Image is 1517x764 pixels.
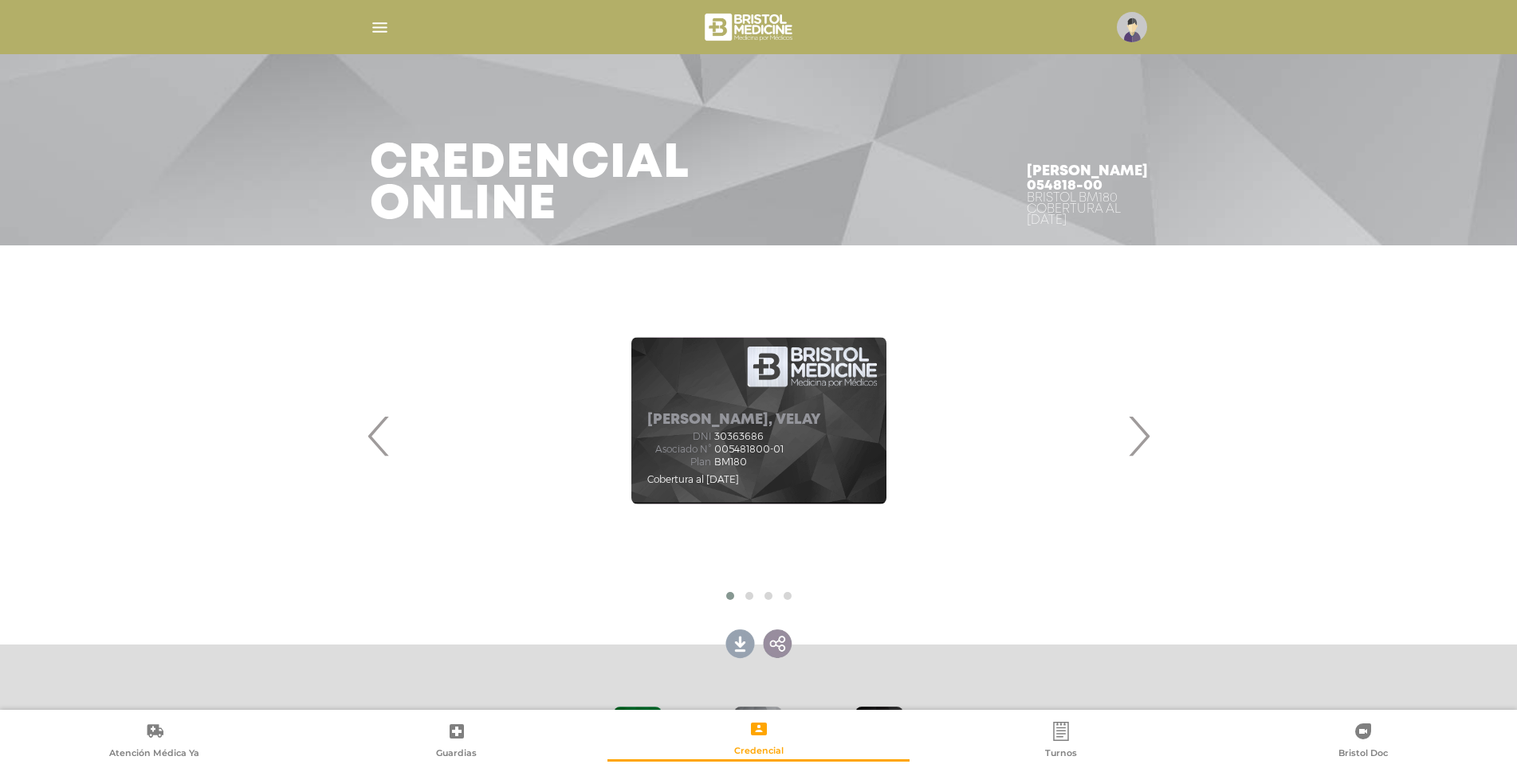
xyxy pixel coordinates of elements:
[714,444,784,455] span: 005481800-01
[702,8,797,46] img: bristol-medicine-blanco.png
[714,431,764,442] span: 30363686
[647,456,711,468] span: Plan
[3,721,305,762] a: Atención Médica Ya
[1212,721,1514,762] a: Bristol Doc
[1045,747,1077,762] span: Turnos
[1027,164,1148,193] h4: [PERSON_NAME] 054818-00
[370,18,390,37] img: Cober_menu-lines-white.svg
[370,143,690,226] h3: Credencial Online
[1117,12,1147,42] img: profile-placeholder.svg
[1027,193,1148,226] div: Bristol BM180 Cobertura al [DATE]
[647,412,821,429] h5: [PERSON_NAME], VELAY
[734,745,784,759] span: Credencial
[714,456,747,468] span: BM180
[647,444,711,455] span: Asociado N°
[647,431,711,442] span: DNI
[1123,393,1154,479] span: Next
[910,721,1212,762] a: Turnos
[647,473,739,485] span: Cobertura al [DATE]
[607,719,910,759] a: Credencial
[305,721,607,762] a: Guardias
[109,747,199,762] span: Atención Médica Ya
[436,747,477,762] span: Guardias
[364,393,395,479] span: Previous
[1338,747,1388,762] span: Bristol Doc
